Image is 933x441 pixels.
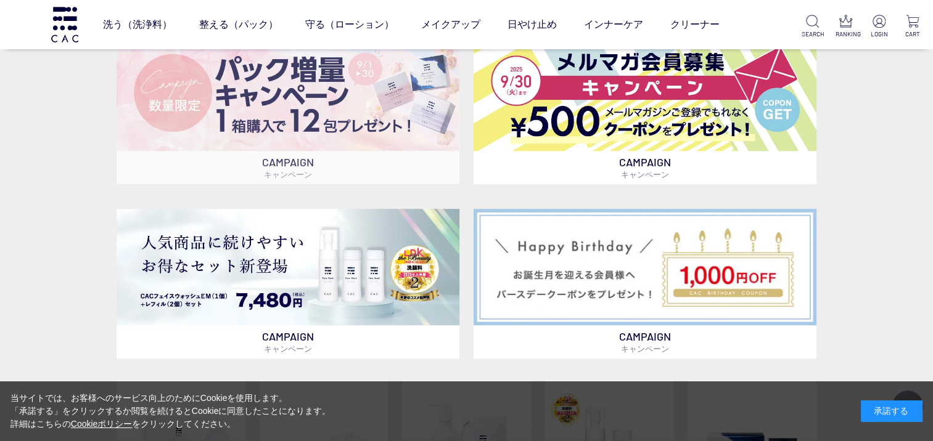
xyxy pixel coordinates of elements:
p: CAMPAIGN [474,151,816,184]
div: 当サイトでは、お客様へのサービス向上のためにCookieを使用します。 「承諾する」をクリックするか閲覧を続けるとCookieに同意したことになります。 詳細はこちらの をクリックしてください。 [10,392,331,431]
div: 承諾する [861,400,923,422]
a: フェイスウォッシュ＋レフィル2個セット フェイスウォッシュ＋レフィル2個セット CAMPAIGNキャンペーン [117,209,459,358]
a: 洗う（洗浄料） [102,7,171,42]
p: CAMPAIGN [117,151,459,184]
a: 守る（ローション） [305,7,393,42]
a: CART [902,15,923,39]
p: CART [902,30,923,39]
img: logo [49,7,80,42]
a: SEARCH [802,15,823,39]
a: メイクアップ [421,7,480,42]
img: メルマガ会員募集 [474,35,816,152]
a: Cookieポリシー [71,419,133,429]
a: メルマガ会員募集 メルマガ会員募集 CAMPAIGNキャンペーン [474,35,816,185]
p: CAMPAIGN [117,325,459,358]
a: RANKING [835,15,857,39]
a: クリーナー [670,7,719,42]
span: キャンペーン [621,344,669,354]
span: キャンペーン [621,169,669,179]
a: バースデークーポン バースデークーポン CAMPAIGNキャンペーン [474,209,816,358]
a: パック増量キャンペーン パック増量キャンペーン CAMPAIGNキャンペーン [117,35,459,185]
a: LOGIN [868,15,890,39]
img: バースデークーポン [474,209,816,325]
img: フェイスウォッシュ＋レフィル2個セット [117,209,459,325]
p: SEARCH [802,30,823,39]
a: 整える（パック） [199,7,277,42]
span: キャンペーン [264,344,312,354]
p: RANKING [835,30,857,39]
p: CAMPAIGN [474,325,816,358]
img: パック増量キャンペーン [117,35,459,152]
span: キャンペーン [264,169,312,179]
a: インナーケア [583,7,643,42]
p: LOGIN [868,30,890,39]
a: 日やけ止め [507,7,556,42]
